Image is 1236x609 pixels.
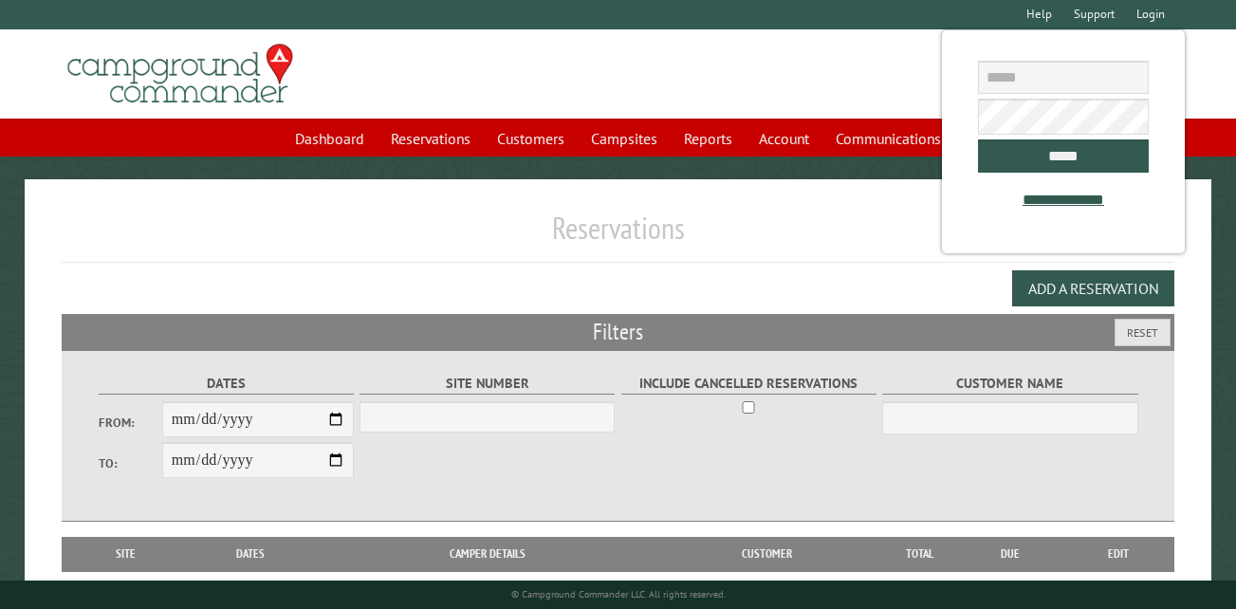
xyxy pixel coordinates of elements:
label: Include Cancelled Reservations [621,373,876,395]
label: Dates [99,373,354,395]
a: Dashboard [284,120,376,157]
a: Communications [824,120,952,157]
a: Reports [673,120,744,157]
label: Site Number [360,373,615,395]
th: Site [71,537,179,571]
h1: Reservations [62,210,1174,262]
small: © Campground Commander LLC. All rights reserved. [511,588,726,600]
th: Due [958,537,1062,571]
a: Reservations [379,120,482,157]
a: Customers [486,120,576,157]
th: Customer [653,537,882,571]
button: Add a Reservation [1012,270,1174,306]
a: Campsites [580,120,669,157]
label: To: [99,454,162,472]
th: Camper Details [322,537,653,571]
button: Reset [1115,319,1171,346]
label: Customer Name [882,373,1137,395]
a: Account [747,120,821,157]
th: Edit [1062,537,1174,571]
th: Dates [179,537,322,571]
h2: Filters [62,314,1174,350]
th: Total [882,537,958,571]
label: From: [99,414,162,432]
img: Campground Commander [62,37,299,111]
